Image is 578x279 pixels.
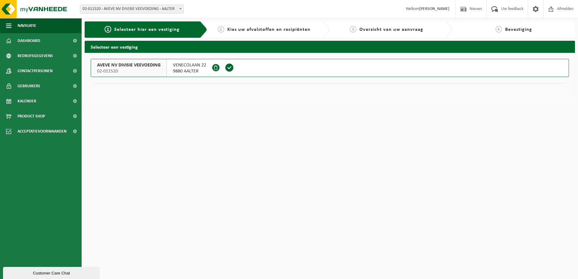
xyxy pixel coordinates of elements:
[18,33,40,48] span: Dashboard
[18,18,36,33] span: Navigatie
[18,48,53,63] span: Bedrijfsgegevens
[105,26,111,33] span: 1
[97,62,161,68] span: AVEVE NV DIVISIE VEEVOEDING
[18,63,53,79] span: Contactpersonen
[91,59,569,77] button: AVEVE NV DIVISIE VEEVOEDING 02-011520 VENECOLAAN 229880 AALTER
[505,27,532,32] span: Bevestiging
[97,68,161,74] span: 02-011520
[80,5,183,13] span: 02-011520 - AVEVE NV DIVISIE VEEVOEDING - AALTER
[495,26,502,33] span: 4
[18,79,40,94] span: Gebruikers
[173,68,206,74] span: 9880 AALTER
[18,109,45,124] span: Product Shop
[227,27,310,32] span: Kies uw afvalstoffen en recipiënten
[85,41,575,53] h2: Selecteer een vestiging
[18,94,36,109] span: Kalender
[3,266,101,279] iframe: chat widget
[18,124,67,139] span: Acceptatievoorwaarden
[359,27,423,32] span: Overzicht van uw aanvraag
[80,5,184,14] span: 02-011520 - AVEVE NV DIVISIE VEEVOEDING - AALTER
[218,26,224,33] span: 2
[114,27,180,32] span: Selecteer hier een vestiging
[173,62,206,68] span: VENECOLAAN 22
[350,26,356,33] span: 3
[419,7,450,11] strong: [PERSON_NAME]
